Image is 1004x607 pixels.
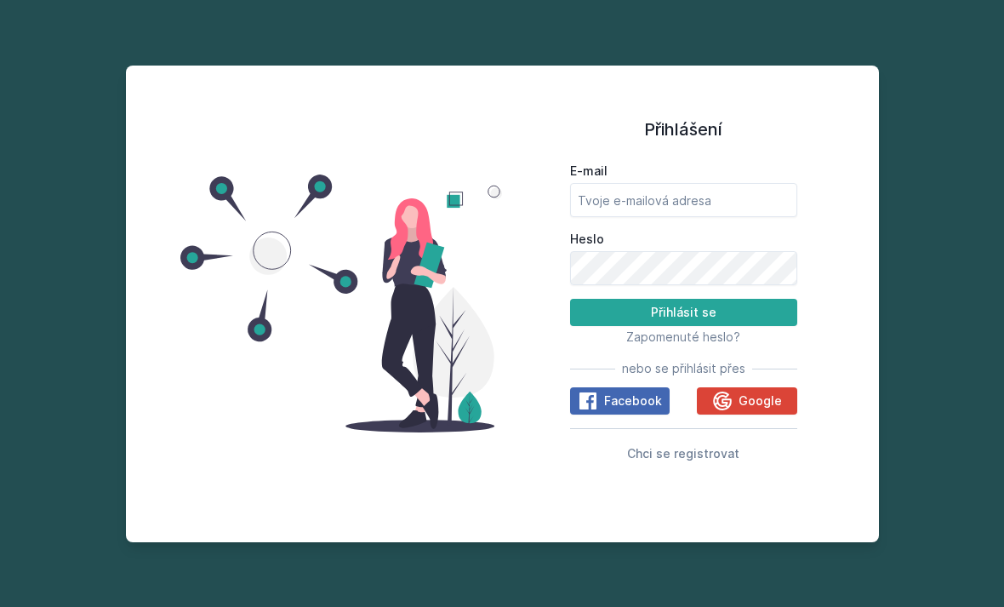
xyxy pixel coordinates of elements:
span: Google [739,392,782,409]
input: Tvoje e-mailová adresa [570,183,797,217]
button: Google [697,387,796,415]
span: Zapomenuté heslo? [626,329,740,344]
span: nebo se přihlásit přes [622,360,745,377]
span: Chci se registrovat [627,446,739,461]
button: Facebook [570,387,670,415]
label: Heslo [570,231,797,248]
label: E-mail [570,163,797,180]
button: Chci se registrovat [627,443,739,463]
h1: Přihlášení [570,117,797,142]
span: Facebook [604,392,662,409]
button: Přihlásit se [570,299,797,326]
